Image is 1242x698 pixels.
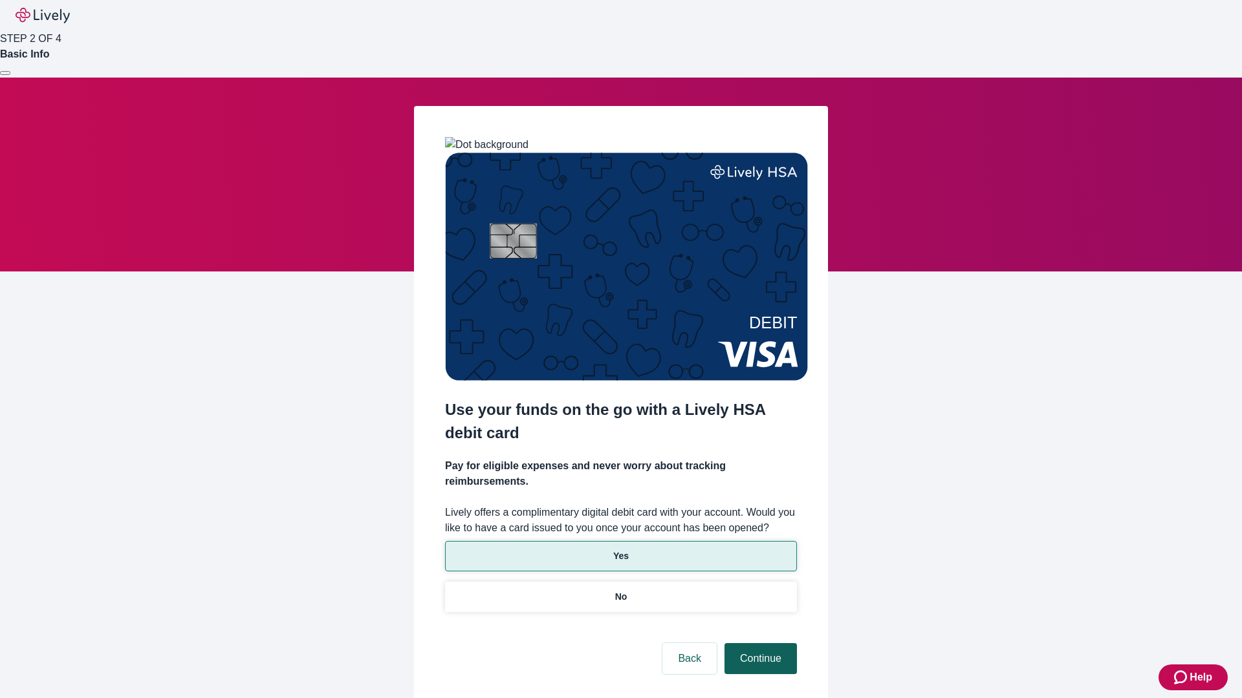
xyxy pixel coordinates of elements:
[615,590,627,604] p: No
[445,458,797,489] h4: Pay for eligible expenses and never worry about tracking reimbursements.
[1190,670,1212,685] span: Help
[445,505,797,536] label: Lively offers a complimentary digital debit card with your account. Would you like to have a card...
[662,643,717,674] button: Back
[445,541,797,571] button: Yes
[724,643,797,674] button: Continue
[445,153,808,381] img: Debit card
[445,582,797,612] button: No
[613,549,629,563] p: Yes
[1159,664,1228,690] button: Zendesk support iconHelp
[445,398,797,445] h2: Use your funds on the go with a Lively HSA debit card
[1174,670,1190,685] svg: Zendesk support icon
[16,8,70,23] img: Lively
[445,137,528,153] img: Dot background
